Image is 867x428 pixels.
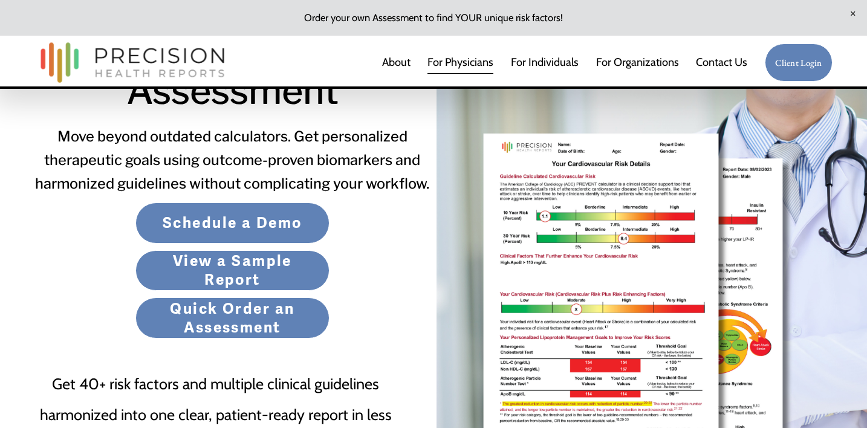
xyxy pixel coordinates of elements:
[696,50,747,74] a: Contact Us
[135,297,330,339] a: Quick Order an Assessment
[596,51,679,73] span: For Organizations
[135,250,330,291] a: View a Sample Report
[765,44,833,82] a: Client Login
[34,125,430,196] h4: Move beyond outdated calculators. Get personalized therapeutic goals using outcome-proven biomark...
[427,50,493,74] a: For Physicians
[649,273,867,428] iframe: Chat Widget
[511,50,579,74] a: For Individuals
[382,50,411,74] a: About
[135,203,330,244] a: Schedule a Demo
[34,37,230,88] img: Precision Health Reports
[596,50,679,74] a: folder dropdown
